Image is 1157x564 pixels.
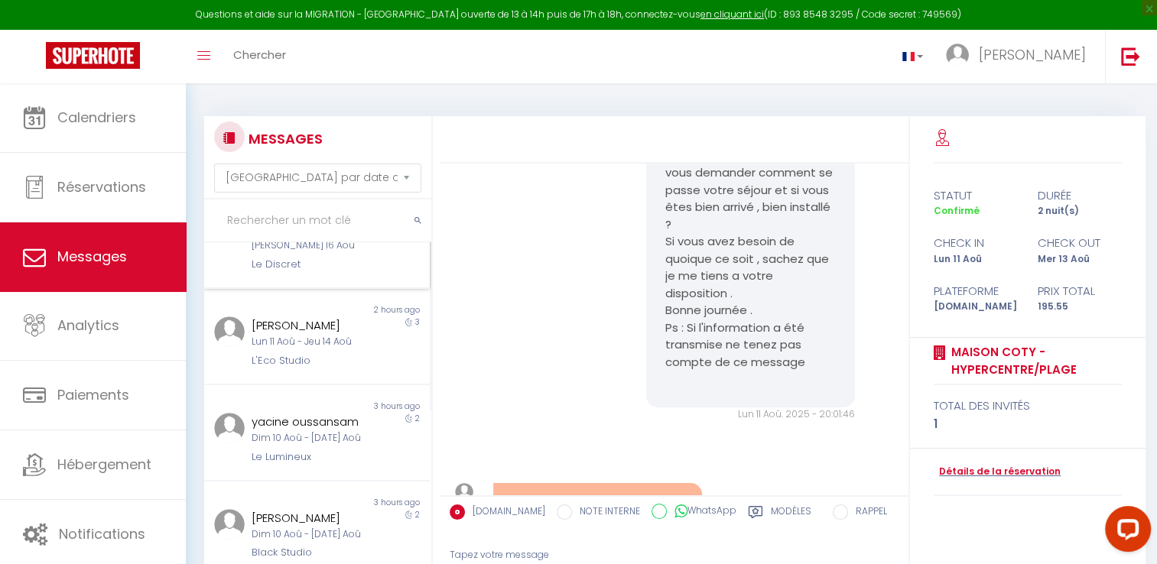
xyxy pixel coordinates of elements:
[57,247,127,266] span: Messages
[59,524,145,543] span: Notifications
[214,316,245,347] img: ...
[934,415,1122,433] div: 1
[979,45,1086,64] span: [PERSON_NAME]
[415,316,420,328] span: 3
[465,504,545,521] label: [DOMAIN_NAME]
[924,300,1028,314] div: [DOMAIN_NAME]
[455,483,473,501] img: ...
[415,509,420,520] span: 2
[317,304,429,316] div: 2 hours ago
[934,465,1061,479] a: Détails de la réservation
[665,302,837,319] p: Bonne journée .
[252,335,363,349] div: Lun 11 Aoû - Jeu 14 Aoû
[57,455,151,474] span: Hébergement
[222,30,297,83] a: Chercher
[665,233,837,302] p: Si vous avez besoin de quoique ce soit , sachez que je me tiens a votre disposition .
[934,30,1105,83] a: ... [PERSON_NAME]
[646,407,856,422] div: Lun 11 Aoû. 2025 - 20:01:46
[1028,300,1132,314] div: 195.55
[252,316,363,335] div: [PERSON_NAME]
[252,353,363,368] div: L'Eco Studio
[924,282,1028,300] div: Plateforme
[57,108,136,127] span: Calendriers
[252,509,363,527] div: [PERSON_NAME]
[700,8,764,21] a: en cliquant ici
[1028,252,1132,267] div: Mer 13 Aoû
[57,177,146,196] span: Réservations
[924,252,1028,267] div: Lun 11 Aoû
[924,186,1028,205] div: statut
[1028,234,1132,252] div: check out
[1028,204,1132,219] div: 2 nuit(s)
[667,504,736,520] label: WhatsApp
[665,147,837,234] p: Juste un petit message pour vous demander comment se passe votre séjour et si vous êtes bien arri...
[214,509,245,540] img: ...
[252,413,363,431] div: yacine oussansam
[771,504,811,523] label: Modèles
[415,413,420,424] span: 2
[214,413,245,443] img: ...
[934,204,980,217] span: Confirmé
[252,545,363,560] div: Black Studio
[46,42,140,69] img: Super Booking
[1121,47,1140,66] img: logout
[252,431,363,446] div: Dim 10 Aoû - [DATE] Aoû
[924,234,1028,252] div: check in
[1028,282,1132,300] div: Prix total
[57,316,119,335] span: Analytics
[204,199,431,242] input: Rechercher un mot clé
[252,449,363,465] div: Le Lumineux
[934,397,1122,415] div: total des invités
[1093,500,1157,564] iframe: LiveChat chat widget
[848,504,887,521] label: RAPPEL
[572,504,640,521] label: NOTE INTERNE
[233,47,286,63] span: Chercher
[946,343,1122,379] a: Maison Coty - Hypercentre/Plage
[946,44,969,66] img: ...
[252,257,363,272] div: Le Discret
[665,319,837,371] p: Ps : Si l'information a été transmise ne tenez pas compte de ce message
[317,497,429,509] div: 3 hours ago
[317,400,429,413] div: 3 hours ago
[245,122,323,156] h3: MESSAGES
[252,527,363,542] div: Dim 10 Aoû - [DATE] Aoû
[57,385,129,404] span: Paiements
[1028,186,1132,205] div: durée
